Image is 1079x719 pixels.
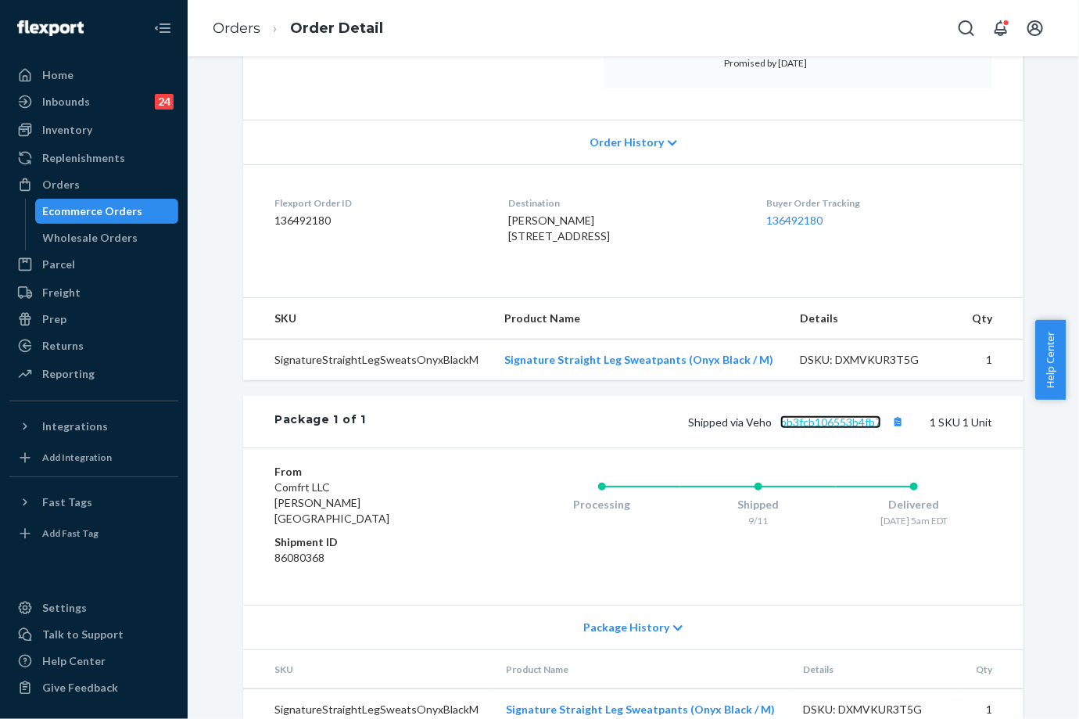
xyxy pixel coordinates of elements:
ol: breadcrumbs [200,5,396,52]
dt: Destination [508,196,741,210]
a: Talk to Support [9,622,178,647]
div: Inventory [42,122,92,138]
a: Prep [9,307,178,332]
div: Home [42,67,73,83]
div: Parcel [42,257,75,272]
a: Settings [9,595,178,620]
th: Product Name [492,298,787,340]
button: Open account menu [1020,13,1051,44]
a: Inbounds24 [9,89,178,114]
a: Signature Straight Leg Sweatpants (Onyx Black / M) [504,353,773,366]
a: Signature Straight Leg Sweatpants (Onyx Black / M) [506,703,775,716]
div: Delivered [836,497,992,512]
div: Returns [42,338,84,354]
button: Give Feedback [9,675,178,700]
dd: 136492180 [274,213,483,228]
th: Details [791,650,963,689]
a: Freight [9,280,178,305]
div: DSKU: DXMVKUR3T5G [804,702,951,717]
button: Help Center [1035,320,1066,400]
a: Order Detail [290,20,383,37]
div: Give Feedback [42,680,118,696]
div: Talk to Support [42,627,124,642]
button: Open notifications [985,13,1016,44]
div: Shipped [680,497,837,512]
a: Orders [213,20,260,37]
a: Add Fast Tag [9,521,178,546]
div: Prep [42,311,66,327]
a: Add Integration [9,445,178,470]
div: Help Center [42,653,106,669]
div: Integrations [42,419,108,434]
div: Settings [42,600,87,616]
a: Returns [9,333,178,358]
dd: 86080368 [274,550,461,566]
span: Shipped via Veho [688,415,908,429]
div: Add Integration [42,451,112,464]
button: Open Search Box [951,13,982,44]
div: 9/11 [680,514,837,527]
span: Package History [583,620,669,635]
div: Add Fast Tag [42,527,99,540]
a: Wholesale Orders [35,225,179,250]
td: 1 [959,340,1023,381]
span: Order History [590,135,664,150]
div: 1 SKU 1 Unit [366,412,992,432]
div: Reporting [42,366,95,382]
a: Help Center [9,649,178,674]
span: [PERSON_NAME] [STREET_ADDRESS] [508,214,610,243]
button: Integrations [9,414,178,439]
th: Product Name [493,650,790,689]
div: Processing [524,497,680,512]
th: Details [787,298,959,340]
a: Ecommerce Orders [35,199,179,224]
dt: Buyer Order Tracking [767,196,992,210]
dt: Shipment ID [274,534,461,550]
dt: From [274,464,461,480]
div: 24 [155,94,174,110]
div: Package 1 of 1 [274,412,366,432]
th: Qty [959,298,1023,340]
img: Flexport logo [17,20,84,36]
th: Qty [962,650,1023,689]
a: Home [9,63,178,88]
div: Freight [42,285,81,300]
div: Orders [42,177,80,192]
div: Replenishments [42,150,125,166]
span: Comfrt LLC [PERSON_NAME][GEOGRAPHIC_DATA] [274,480,389,525]
div: Fast Tags [42,494,92,510]
a: Reporting [9,361,178,386]
p: Promised by [DATE] [724,56,872,70]
div: Ecommerce Orders [43,203,143,219]
th: SKU [243,298,492,340]
a: Parcel [9,252,178,277]
dt: Flexport Order ID [274,196,483,210]
a: Replenishments [9,146,178,171]
a: Orders [9,172,178,197]
button: Fast Tags [9,490,178,515]
th: SKU [243,650,493,689]
button: Copy tracking number [887,412,908,432]
button: Close Navigation [147,13,178,44]
div: Wholesale Orders [43,230,138,246]
a: bb3fcb106553b4fb7 [780,415,881,429]
div: [DATE] 5am EDT [836,514,992,527]
div: DSKU: DXMVKUR3T5G [800,352,947,368]
a: 136492180 [767,214,823,227]
a: Inventory [9,117,178,142]
div: Inbounds [42,94,90,110]
td: SignatureStraightLegSweatsOnyxBlackM [243,340,492,381]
